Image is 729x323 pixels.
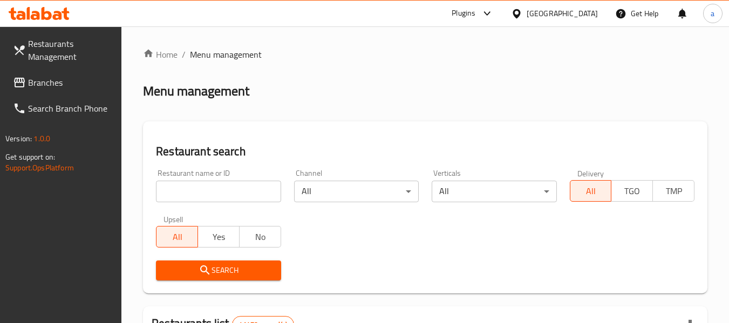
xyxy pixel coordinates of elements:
span: Yes [202,229,235,245]
span: a [711,8,714,19]
div: All [294,181,419,202]
label: Delivery [577,169,604,177]
span: Menu management [190,48,262,61]
button: TMP [652,180,694,202]
li: / [182,48,186,61]
h2: Restaurant search [156,143,694,160]
span: Version: [5,132,32,146]
span: Branches [28,76,113,89]
span: 1.0.0 [33,132,50,146]
button: TGO [611,180,653,202]
span: TGO [616,183,649,199]
a: Restaurants Management [4,31,122,70]
button: Search [156,260,281,280]
div: [GEOGRAPHIC_DATA] [527,8,598,19]
button: All [570,180,612,202]
input: Search for restaurant name or ID.. [156,181,281,202]
label: Upsell [163,215,183,223]
div: All [432,181,556,202]
span: Search [165,264,272,277]
button: No [239,226,281,248]
span: All [575,183,608,199]
span: Get support on: [5,150,55,164]
span: No [244,229,277,245]
span: Restaurants Management [28,37,113,63]
button: Yes [197,226,240,248]
span: Search Branch Phone [28,102,113,115]
a: Branches [4,70,122,95]
a: Support.OpsPlatform [5,161,74,175]
div: Plugins [452,7,475,20]
a: Search Branch Phone [4,95,122,121]
button: All [156,226,198,248]
h2: Menu management [143,83,249,100]
nav: breadcrumb [143,48,707,61]
a: Home [143,48,178,61]
span: TMP [657,183,690,199]
span: All [161,229,194,245]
